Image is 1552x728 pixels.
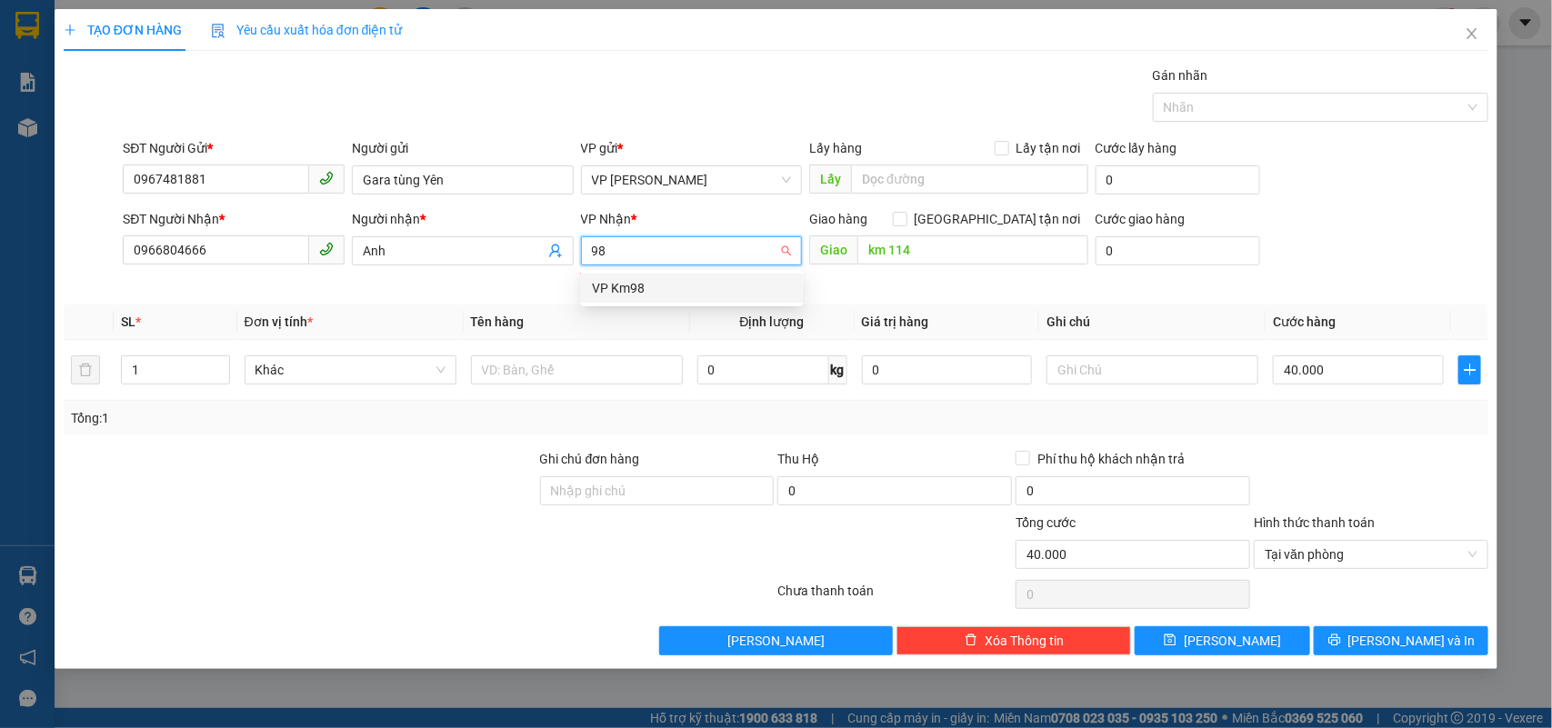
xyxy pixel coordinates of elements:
[123,209,345,229] div: SĐT Người Nhận
[1096,212,1186,226] label: Cước giao hàng
[851,165,1088,194] input: Dọc đường
[123,138,345,158] div: SĐT Người Gửi
[1465,26,1479,41] span: close
[1046,355,1258,384] input: Ghi Chú
[1314,626,1488,655] button: printer[PERSON_NAME] và In
[1273,314,1336,329] span: Cước hàng
[1447,9,1497,60] button: Close
[592,278,792,298] div: VP Km98
[581,212,632,226] span: VP Nhận
[581,267,803,288] div: Văn phòng không hợp lệ
[907,209,1088,229] span: [GEOGRAPHIC_DATA] tận nơi
[64,23,182,37] span: TẠO ĐƠN HÀNG
[809,235,857,264] span: Giao
[857,235,1088,264] input: Dọc đường
[581,138,803,158] div: VP gửi
[862,355,1033,384] input: 0
[896,626,1131,655] button: deleteXóa Thông tin
[1184,631,1281,651] span: [PERSON_NAME]
[71,355,100,384] button: delete
[727,631,825,651] span: [PERSON_NAME]
[777,452,819,466] span: Thu Hộ
[1135,626,1309,655] button: save[PERSON_NAME]
[319,242,334,256] span: phone
[121,314,135,329] span: SL
[1030,449,1192,469] span: Phí thu hộ khách nhận trả
[1265,541,1477,568] span: Tại văn phòng
[1096,236,1260,265] input: Cước giao hàng
[965,633,977,648] span: delete
[1459,363,1480,377] span: plus
[540,452,640,466] label: Ghi chú đơn hàng
[352,138,574,158] div: Người gửi
[471,314,525,329] span: Tên hàng
[245,314,313,329] span: Đơn vị tính
[740,314,805,329] span: Định lượng
[548,244,563,258] span: user-add
[64,24,76,36] span: plus
[809,212,867,226] span: Giao hàng
[809,141,862,155] span: Lấy hàng
[211,23,403,37] span: Yêu cầu xuất hóa đơn điện tử
[1153,68,1208,83] label: Gán nhãn
[581,274,803,303] div: VP Km98
[829,355,847,384] span: kg
[211,24,225,38] img: icon
[659,626,894,655] button: [PERSON_NAME]
[776,581,1015,613] div: Chưa thanh toán
[71,408,600,428] div: Tổng: 1
[1254,515,1375,530] label: Hình thức thanh toán
[1164,633,1177,648] span: save
[862,314,929,329] span: Giá trị hàng
[985,631,1064,651] span: Xóa Thông tin
[471,355,683,384] input: VD: Bàn, Ghế
[255,356,446,384] span: Khác
[1016,515,1076,530] span: Tổng cước
[1328,633,1341,648] span: printer
[1096,141,1177,155] label: Cước lấy hàng
[1096,165,1260,194] input: Cước lấy hàng
[1348,631,1476,651] span: [PERSON_NAME] và In
[1039,304,1266,340] th: Ghi chú
[809,165,851,194] span: Lấy
[1458,355,1481,384] button: plus
[592,166,792,194] span: VP Bảo Hà
[1009,138,1088,158] span: Lấy tận nơi
[540,476,775,505] input: Ghi chú đơn hàng
[352,209,574,229] div: Người nhận
[319,171,334,185] span: phone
